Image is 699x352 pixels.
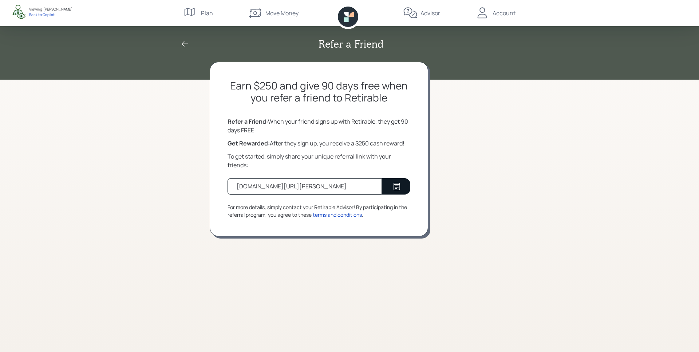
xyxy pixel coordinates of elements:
[420,9,440,17] div: Advisor
[228,152,410,169] div: To get started, simply share your unique referral link with your friends:
[237,182,347,191] div: [DOMAIN_NAME][URL][PERSON_NAME]
[228,80,410,104] h2: Earn $250 and give 90 days free when you refer a friend to Retirable
[29,7,72,12] div: Viewing: [PERSON_NAME]
[228,117,410,135] div: When your friend signs up with Retirable, they get 90 days FREE!
[201,9,213,17] div: Plan
[228,203,410,219] div: For more details, simply contact your Retirable Advisor! By participating in the referral program...
[265,9,299,17] div: Move Money
[228,139,410,148] div: After they sign up, you receive a $250 cash reward!
[319,38,383,50] h2: Refer a Friend
[228,117,268,125] b: Refer a Friend:
[493,9,516,17] div: Account
[313,211,362,219] div: terms and conditions
[29,12,72,17] div: Back to Copilot
[228,139,270,147] b: Get Rewarded:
